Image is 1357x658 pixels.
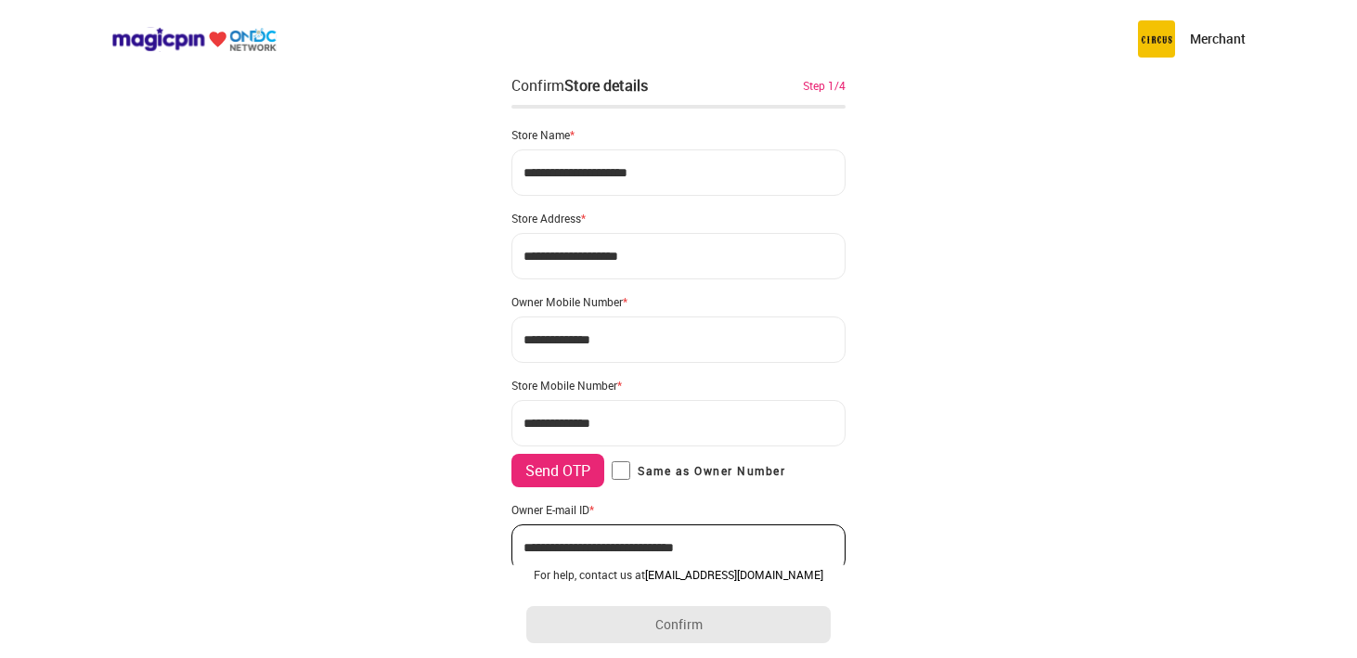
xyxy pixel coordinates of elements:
[111,27,277,52] img: ondc-logo-new-small.8a59708e.svg
[526,567,831,582] div: For help, contact us at
[511,378,846,393] div: Store Mobile Number
[803,77,846,94] div: Step 1/4
[612,461,785,480] label: Same as Owner Number
[1138,20,1175,58] img: circus.b677b59b.png
[645,567,823,582] a: [EMAIL_ADDRESS][DOMAIN_NAME]
[564,75,648,96] div: Store details
[511,294,846,309] div: Owner Mobile Number
[511,127,846,142] div: Store Name
[511,211,846,226] div: Store Address
[511,502,846,517] div: Owner E-mail ID
[526,606,831,643] button: Confirm
[511,454,604,487] button: Send OTP
[511,74,648,97] div: Confirm
[612,461,630,480] input: Same as Owner Number
[1190,30,1246,48] p: Merchant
